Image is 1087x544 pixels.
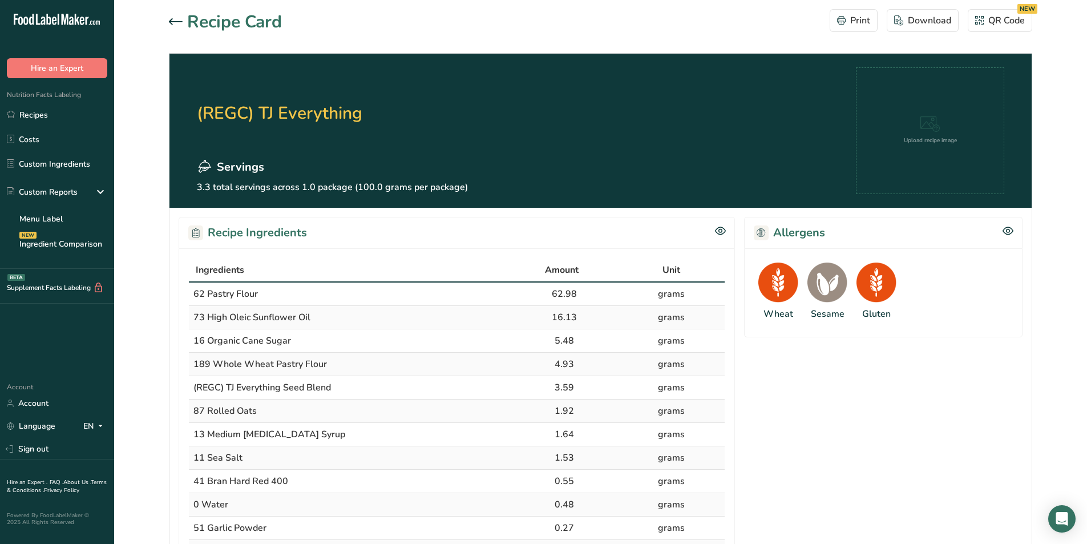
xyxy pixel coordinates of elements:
p: 3.3 total servings across 1.0 package (100.0 grams per package) [197,180,468,194]
h2: Allergens [754,224,825,241]
td: 16.13 [511,306,618,329]
td: 0.55 [511,470,618,493]
span: 87 Rolled Oats [193,405,257,417]
span: 16 Organic Cane Sugar [193,335,291,347]
button: Print [830,9,878,32]
a: Language [7,416,55,436]
img: Wheat [758,263,798,303]
td: 1.92 [511,400,618,423]
button: Hire an Expert [7,58,107,78]
td: 0.48 [511,493,618,517]
td: grams [617,517,725,540]
span: 51 Garlic Powder [193,522,266,534]
a: Hire an Expert . [7,478,47,486]
div: Download [894,14,951,27]
td: grams [617,306,725,329]
div: NEW [19,232,37,239]
div: Gluten [862,307,891,321]
td: grams [617,446,725,470]
td: 5.48 [511,329,618,353]
span: 11 Sea Salt [193,452,243,464]
h2: Recipe Ingredients [188,224,307,241]
span: (REGC) TJ Everything Seed Blend [193,381,331,394]
a: FAQ . [50,478,63,486]
td: 1.64 [511,423,618,446]
a: Terms & Conditions . [7,478,107,494]
img: Gluten [856,263,896,303]
span: 189 Whole Wheat Pastry Flour [193,358,327,370]
span: 41 Bran Hard Red 400 [193,475,288,487]
div: Sesame [811,307,844,321]
td: grams [617,423,725,446]
div: Print [837,14,870,27]
td: 1.53 [511,446,618,470]
a: About Us . [63,478,91,486]
div: Upload recipe image [904,136,957,145]
div: EN [83,420,107,433]
span: 62 Pastry Flour [193,288,258,300]
td: grams [617,400,725,423]
span: 0 Water [193,498,228,511]
span: Unit [662,263,680,277]
div: BETA [7,274,25,281]
span: Amount [545,263,579,277]
td: grams [617,329,725,353]
span: Ingredients [196,263,244,277]
button: QR Code NEW [968,9,1032,32]
div: QR Code [975,14,1025,27]
button: Download [887,9,959,32]
td: grams [617,470,725,493]
td: grams [617,283,725,306]
td: 4.93 [511,353,618,376]
div: Custom Reports [7,186,78,198]
span: 73 High Oleic Sunflower Oil [193,311,310,324]
td: 0.27 [511,517,618,540]
div: Powered By FoodLabelMaker © 2025 All Rights Reserved [7,512,107,526]
td: 3.59 [511,376,618,400]
h1: Recipe Card [187,9,282,35]
img: Sesame [807,263,847,303]
td: 62.98 [511,283,618,306]
td: grams [617,493,725,517]
div: NEW [1017,4,1037,14]
span: 13 Medium [MEDICAL_DATA] Syrup [193,428,345,441]
td: grams [617,353,725,376]
span: Servings [217,159,264,176]
div: Wheat [763,307,793,321]
h2: (REGC) TJ Everything [197,67,468,159]
div: Open Intercom Messenger [1048,505,1076,533]
td: grams [617,376,725,400]
a: Privacy Policy [44,486,79,494]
